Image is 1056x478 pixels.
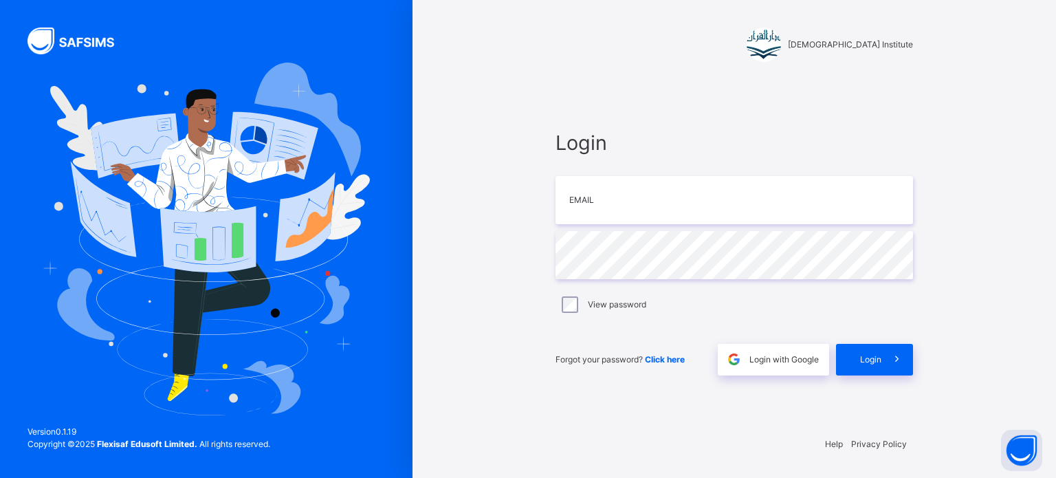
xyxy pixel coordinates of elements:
[825,439,843,449] a: Help
[555,354,685,365] span: Forgot your password?
[860,354,881,366] span: Login
[97,439,197,449] strong: Flexisaf Edusoft Limited.
[43,63,370,415] img: Hero Image
[555,128,913,157] span: Login
[27,426,270,438] span: Version 0.1.19
[749,354,819,366] span: Login with Google
[726,351,742,367] img: google.396cfc9801f0270233282035f929180a.svg
[645,354,685,365] a: Click here
[588,298,646,311] label: View password
[851,439,907,449] a: Privacy Policy
[788,39,913,51] span: [DEMOGRAPHIC_DATA] Institute
[27,439,270,449] span: Copyright © 2025 All rights reserved.
[1001,430,1042,471] button: Open asap
[27,28,131,54] img: SAFSIMS Logo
